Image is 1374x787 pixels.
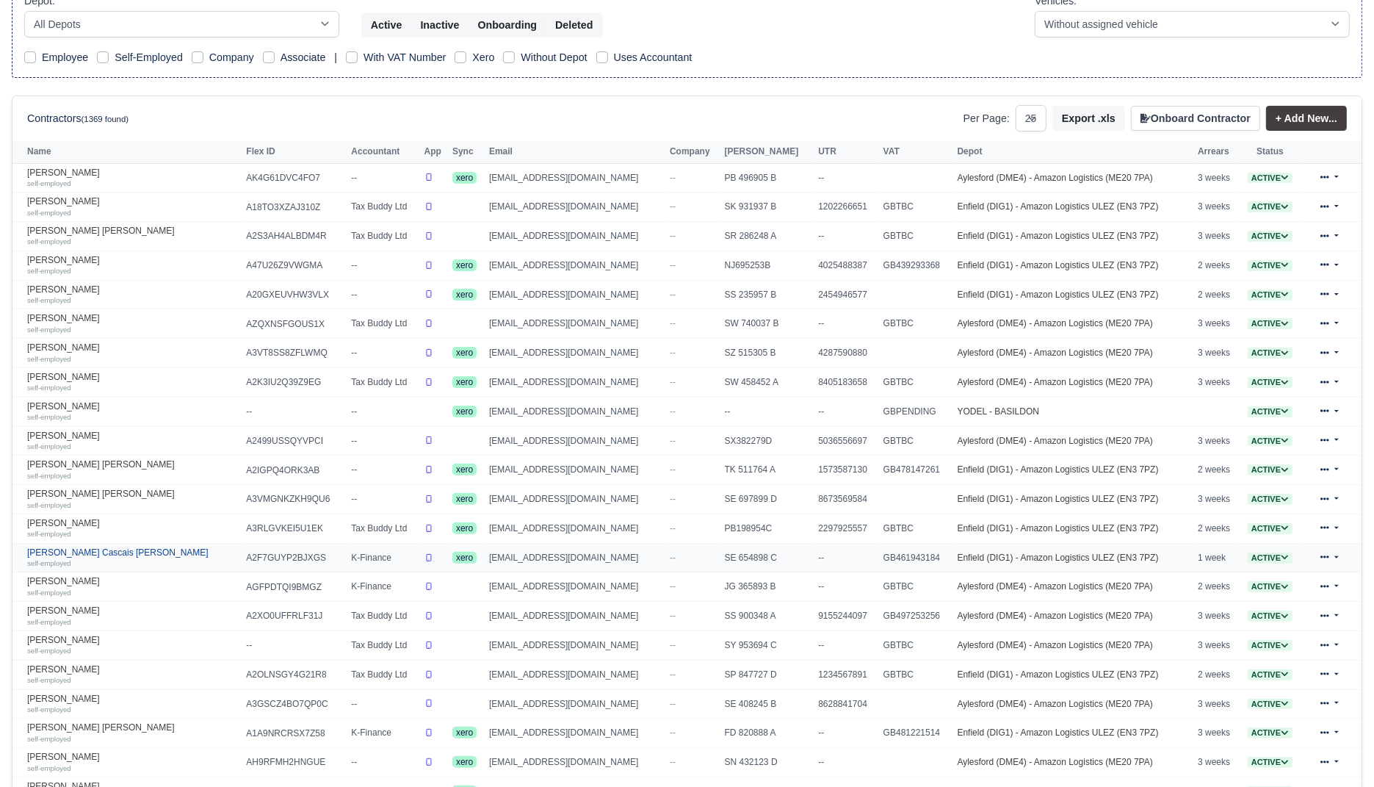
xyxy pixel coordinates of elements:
[814,222,880,251] td: --
[1248,553,1292,564] span: Active
[880,397,954,426] td: GBPENDING
[27,442,71,450] small: self-employed
[347,368,420,398] td: Tax Buddy Ltd
[485,397,666,426] td: [EMAIL_ADDRESS][DOMAIN_NAME]
[1194,631,1240,661] td: 3 weeks
[670,494,676,504] span: --
[1248,318,1292,328] a: Active
[721,456,815,485] td: TK 511764 A
[1194,163,1240,193] td: 3 weeks
[670,348,676,358] span: --
[1248,494,1292,505] span: Active
[27,664,239,686] a: [PERSON_NAME] self-employed
[411,12,469,37] button: Inactive
[485,660,666,689] td: [EMAIL_ADDRESS][DOMAIN_NAME]
[814,572,880,602] td: --
[347,426,420,456] td: --
[958,464,1159,475] a: Enfield (DIG1) - Amazon Logistics ULEZ (EN3 7PZ)
[670,553,676,563] span: --
[27,326,71,334] small: self-employed
[242,280,347,309] td: A20GXEUVHW3VLX
[27,618,71,626] small: self-employed
[485,485,666,514] td: [EMAIL_ADDRESS][DOMAIN_NAME]
[958,669,1159,680] a: Enfield (DIG1) - Amazon Logistics ULEZ (EN3 7PZ)
[1248,699,1292,709] a: Active
[242,163,347,193] td: AK4G61DVC4FO7
[347,193,420,222] td: Tax Buddy Ltd
[242,543,347,572] td: A2F7GUYP2BJXGS
[242,719,347,748] td: A1A9NRCRSX7Z58
[670,523,676,533] span: --
[347,660,420,689] td: Tax Buddy Ltd
[670,290,676,300] span: --
[347,339,420,368] td: --
[347,141,420,163] th: Accountant
[485,251,666,280] td: [EMAIL_ADDRESS][DOMAIN_NAME]
[27,752,239,773] a: [PERSON_NAME] self-employed
[1248,523,1292,534] span: Active
[670,201,676,212] span: --
[670,640,676,650] span: --
[242,660,347,689] td: A2OLNSGY4G21R8
[242,309,347,339] td: AZQXNSFGOUS1X
[1248,173,1292,183] a: Active
[27,472,71,480] small: self-employed
[347,485,420,514] td: --
[27,209,71,217] small: self-employed
[670,611,676,621] span: --
[721,631,815,661] td: SY 953694 C
[1301,716,1374,787] iframe: Chat Widget
[242,193,347,222] td: A18TO3XZAJ310Z
[242,631,347,661] td: --
[1248,611,1292,622] span: Active
[27,576,239,597] a: [PERSON_NAME] self-employed
[721,514,815,543] td: PB198954C
[721,485,815,514] td: SE 697899 D
[958,173,1153,183] a: Aylesford (DME4) - Amazon Logistics (ME20 7PA)
[954,141,1195,163] th: Depot
[880,572,954,602] td: GBTBC
[27,431,239,452] a: [PERSON_NAME] self-employed
[1194,572,1240,602] td: 2 weeks
[82,115,129,123] small: (1369 found)
[814,163,880,193] td: --
[347,514,420,543] td: Tax Buddy Ltd
[721,368,815,398] td: SW 458452 A
[880,368,954,398] td: GBTBC
[814,280,880,309] td: 2454946577
[1248,318,1292,329] span: Active
[27,559,71,567] small: self-employed
[814,193,880,222] td: 1202266651
[670,231,676,241] span: --
[880,141,954,163] th: VAT
[880,514,954,543] td: GBTBC
[469,12,547,37] button: Onboarding
[721,426,815,456] td: SX382279D
[721,163,815,193] td: PB 496905 B
[721,309,815,339] td: SW 740037 B
[452,259,477,271] span: xero
[1248,699,1292,710] span: Active
[347,719,420,748] td: K-Finance
[242,397,347,426] td: --
[27,168,239,189] a: [PERSON_NAME] self-employed
[347,309,420,339] td: Tax Buddy Ltd
[347,543,420,572] td: K-Finance
[27,735,71,743] small: self-employed
[27,284,239,306] a: [PERSON_NAME] self-employed
[347,251,420,280] td: --
[27,589,71,597] small: self-employed
[209,49,254,66] label: Company
[27,489,239,510] a: [PERSON_NAME] [PERSON_NAME] self-employed
[1194,426,1240,456] td: 3 weeks
[485,280,666,309] td: [EMAIL_ADDRESS][DOMAIN_NAME]
[12,141,242,163] th: Name
[670,464,676,475] span: --
[958,494,1159,504] a: Enfield (DIG1) - Amazon Logistics ULEZ (EN3 7PZ)
[485,543,666,572] td: [EMAIL_ADDRESS][DOMAIN_NAME]
[1248,436,1292,447] span: Active
[880,222,954,251] td: GBTBC
[814,602,880,631] td: 9155244097
[27,372,239,393] a: [PERSON_NAME] self-employed
[485,193,666,222] td: [EMAIL_ADDRESS][DOMAIN_NAME]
